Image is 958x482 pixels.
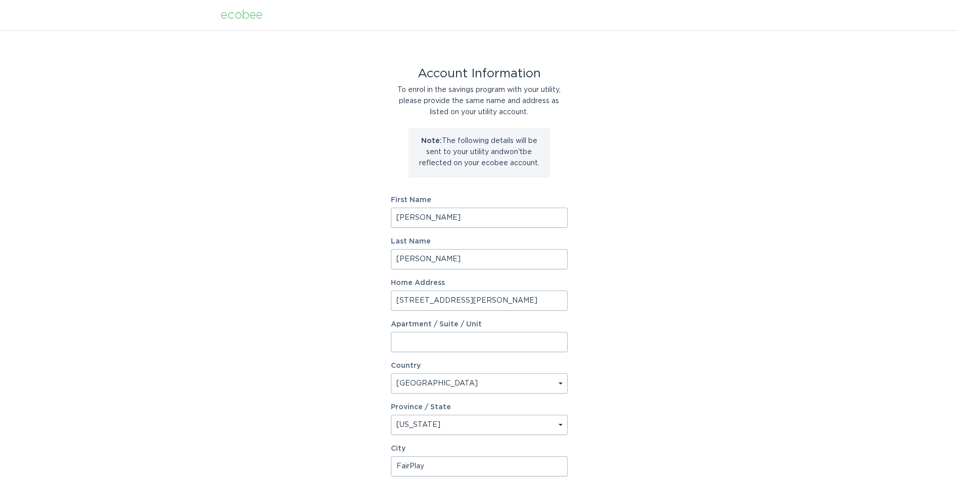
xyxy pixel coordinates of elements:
label: Province / State [391,404,451,411]
div: Account Information [391,68,568,79]
label: Country [391,362,421,369]
label: First Name [391,197,568,204]
label: Home Address [391,279,568,286]
label: Last Name [391,238,568,245]
label: City [391,445,568,452]
strong: Note: [421,137,442,144]
div: To enrol in the savings program with your utility, please provide the same name and address as li... [391,84,568,118]
label: Apartment / Suite / Unit [391,321,568,328]
div: ecobee [221,10,263,21]
p: The following details will be sent to your utility and won't be reflected on your ecobee account. [416,135,542,169]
